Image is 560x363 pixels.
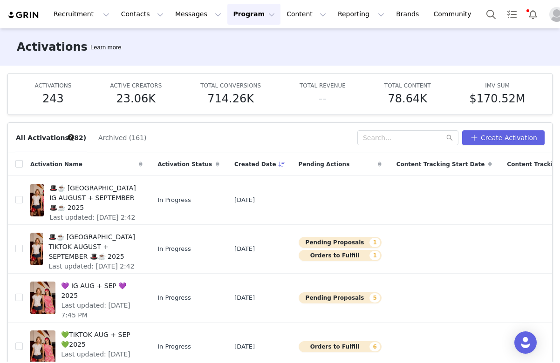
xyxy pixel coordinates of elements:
[110,82,162,89] span: ACTIVE CREATORS
[390,4,427,25] a: Brands
[116,90,156,107] h5: 23.06K
[157,342,191,351] span: In Progress
[470,90,526,107] h5: $170.52M
[61,301,137,320] span: Last updated: [DATE] 7:45 PM
[48,262,137,281] span: Last updated: [DATE] 2:42 PM
[61,281,137,301] span: 💜 IG AUG + SEP 💜 2025
[30,230,143,268] a: 🎩☕️ [GEOGRAPHIC_DATA] TIKTOK AUGUST + SEPTEMBER 🎩☕️ 2025Last updated: [DATE] 2:42 PM
[332,4,390,25] button: Reporting
[299,341,382,352] button: Orders to Fulfill6
[7,11,40,20] img: grin logo
[299,292,382,303] button: Pending Proposals5
[207,90,254,107] h5: 714.26K
[502,4,522,25] a: Tasks
[15,130,87,145] button: All Activations (82)
[42,90,64,107] h5: 243
[396,160,485,168] span: Content Tracking Start Date
[227,4,280,25] button: Program
[234,293,255,302] span: [DATE]
[48,232,137,262] span: 🎩☕️ [GEOGRAPHIC_DATA] TIKTOK AUGUST + SEPTEMBER 🎩☕️ 2025
[446,134,453,141] i: icon: search
[234,160,276,168] span: Created Date
[61,330,137,350] span: 💚TIKTOK AUG + SEP💚2025
[30,181,143,219] a: 🎩☕️ [GEOGRAPHIC_DATA] IG AUGUST + SEPTEMBER 🎩☕️ 2025Last updated: [DATE] 2:42 PM
[67,133,75,141] div: Tooltip anchor
[30,279,143,316] a: 💜 IG AUG + SEP 💜 2025Last updated: [DATE] 7:45 PM
[234,342,255,351] span: [DATE]
[523,4,543,25] button: Notifications
[48,4,115,25] button: Recruitment
[384,82,431,89] span: TOTAL CONTENT
[234,244,255,254] span: [DATE]
[481,4,501,25] button: Search
[157,160,212,168] span: Activation Status
[299,160,350,168] span: Pending Actions
[428,4,481,25] a: Community
[89,43,123,52] div: Tooltip anchor
[281,4,332,25] button: Content
[157,195,191,205] span: In Progress
[17,39,88,55] h3: Activations
[388,90,427,107] h5: 78.64K
[34,82,71,89] span: ACTIVATIONS
[234,195,255,205] span: [DATE]
[514,331,537,354] div: Open Intercom Messenger
[30,160,82,168] span: Activation Name
[462,130,545,145] button: Create Activation
[98,130,147,145] button: Archived (161)
[157,293,191,302] span: In Progress
[49,213,137,232] span: Last updated: [DATE] 2:42 PM
[299,250,382,261] button: Orders to Fulfill1
[116,4,169,25] button: Contacts
[49,183,137,213] span: 🎩☕️ [GEOGRAPHIC_DATA] IG AUGUST + SEPTEMBER 🎩☕️ 2025
[300,82,346,89] span: TOTAL REVENUE
[157,244,191,254] span: In Progress
[200,82,261,89] span: TOTAL CONVERSIONS
[319,90,327,107] h5: --
[170,4,227,25] button: Messages
[299,237,382,248] button: Pending Proposals1
[357,130,458,145] input: Search...
[485,82,510,89] span: IMV SUM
